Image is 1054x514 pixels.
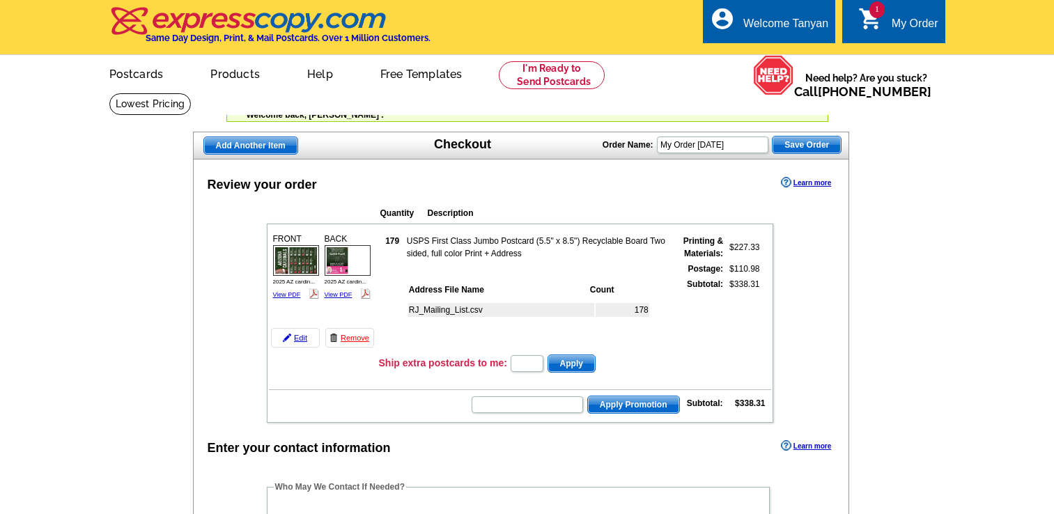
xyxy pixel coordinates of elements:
th: Address File Name [408,283,588,297]
td: $338.31 [725,277,760,350]
a: Remove [325,328,374,348]
h3: Ship extra postcards to me: [379,357,507,369]
td: $110.98 [725,262,760,276]
a: 1 shopping_cart My Order [858,15,938,33]
span: Save Order [773,137,841,153]
span: Call [794,84,931,99]
button: Save Order [772,136,842,154]
div: BACK [323,231,373,302]
div: Welcome Tanyan [743,17,828,37]
img: pdf_logo.png [360,288,371,299]
th: Quantity [380,206,426,220]
a: Help [285,56,355,89]
button: Apply Promotion [587,396,680,414]
span: Welcome back, [PERSON_NAME] . [247,110,384,120]
img: small-thumb.jpg [325,245,371,275]
a: Edit [271,328,320,348]
div: Enter your contact information [208,439,391,458]
button: Apply [548,355,596,373]
th: Description [427,206,682,220]
td: USPS First Class Jumbo Postcard (5.5" x 8.5") Recyclable Board Two sided, full color Print + Address [406,234,669,260]
a: View PDF [325,291,352,298]
a: Products [188,56,282,89]
i: account_circle [710,6,735,31]
span: 2025 AZ cardin... [325,279,366,285]
a: Learn more [781,440,831,451]
h1: Checkout [434,137,491,152]
strong: $338.31 [735,398,765,408]
h4: Same Day Design, Print, & Mail Postcards. Over 1 Million Customers. [146,33,431,43]
img: small-thumb.jpg [273,245,319,275]
a: Postcards [87,56,186,89]
img: pencil-icon.gif [283,334,291,342]
strong: Order Name: [603,140,653,150]
span: 1 [869,1,885,18]
div: My Order [892,17,938,37]
div: Review your order [208,176,317,194]
span: 2025 AZ cardin... [273,279,315,285]
strong: 179 [385,236,399,246]
div: FRONT [271,231,321,302]
a: Add Another Item [203,137,298,155]
strong: Subtotal: [687,279,723,289]
span: Apply Promotion [588,396,679,413]
a: Learn more [781,177,831,188]
strong: Printing & Materials: [683,236,723,258]
img: pdf_logo.png [309,288,319,299]
strong: Subtotal: [687,398,723,408]
a: [PHONE_NUMBER] [818,84,931,99]
strong: Postage: [688,264,723,274]
i: shopping_cart [858,6,883,31]
td: RJ_Mailing_List.csv [408,303,594,317]
img: trashcan-icon.gif [330,334,338,342]
a: Same Day Design, Print, & Mail Postcards. Over 1 Million Customers. [109,17,431,43]
img: help [753,55,794,95]
span: Need help? Are you stuck? [794,71,938,99]
td: 178 [596,303,649,317]
span: Add Another Item [204,137,297,154]
th: Count [589,283,649,297]
span: Apply [548,355,595,372]
td: $227.33 [725,234,760,260]
legend: Who May We Contact If Needed? [274,481,406,493]
a: Free Templates [358,56,485,89]
a: View PDF [273,291,301,298]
